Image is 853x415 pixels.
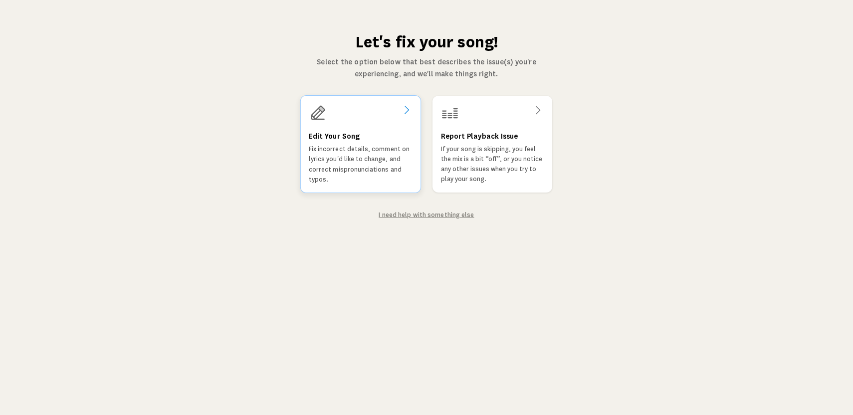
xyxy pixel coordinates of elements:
a: Edit Your SongFix incorrect details, comment on lyrics you'd like to change, and correct mispronu... [301,96,421,193]
a: Report Playback IssueIf your song is skipping, you feel the mix is a bit “off”, or you notice any... [432,96,552,193]
p: Select the option below that best describes the issue(s) you're experiencing, and we'll make thin... [300,56,553,80]
h3: Report Playback Issue [441,130,518,142]
a: I need help with something else [379,211,474,218]
p: If your song is skipping, you feel the mix is a bit “off”, or you notice any other issues when yo... [441,144,544,184]
h3: Edit Your Song [309,130,360,142]
p: Fix incorrect details, comment on lyrics you'd like to change, and correct mispronunciations and ... [309,144,413,185]
h1: Let's fix your song! [300,32,553,52]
